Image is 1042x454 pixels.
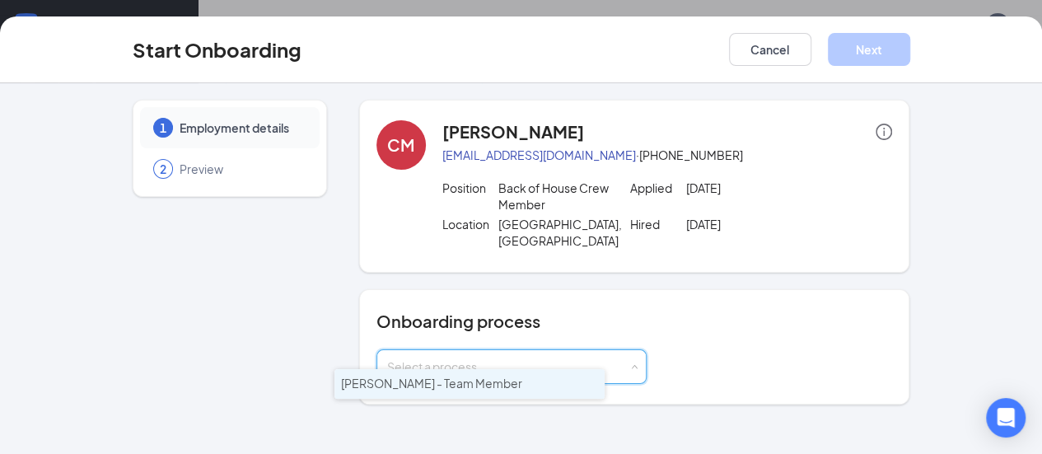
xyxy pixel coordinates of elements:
h4: Onboarding process [376,310,893,333]
p: · [PHONE_NUMBER] [442,147,893,163]
h3: Start Onboarding [133,35,301,63]
p: Back of House Crew Member [498,180,611,213]
span: Employment details [180,119,303,136]
span: 1 [160,119,166,136]
div: Open Intercom Messenger [986,398,1026,438]
p: [DATE] [686,216,799,232]
span: info-circle [876,124,892,140]
p: [GEOGRAPHIC_DATA], [GEOGRAPHIC_DATA] [498,216,611,249]
p: Applied [630,180,686,196]
button: Cancel [729,33,811,66]
span: [PERSON_NAME] - Team Member [341,376,522,391]
h4: [PERSON_NAME] [442,120,584,143]
p: Hired [630,216,686,232]
button: Next [828,33,910,66]
p: [DATE] [686,180,799,196]
a: [EMAIL_ADDRESS][DOMAIN_NAME] [442,147,636,162]
p: Location [442,216,498,232]
span: 2 [160,161,166,177]
div: CM [387,133,414,157]
span: Preview [180,161,303,177]
p: Position [442,180,498,196]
